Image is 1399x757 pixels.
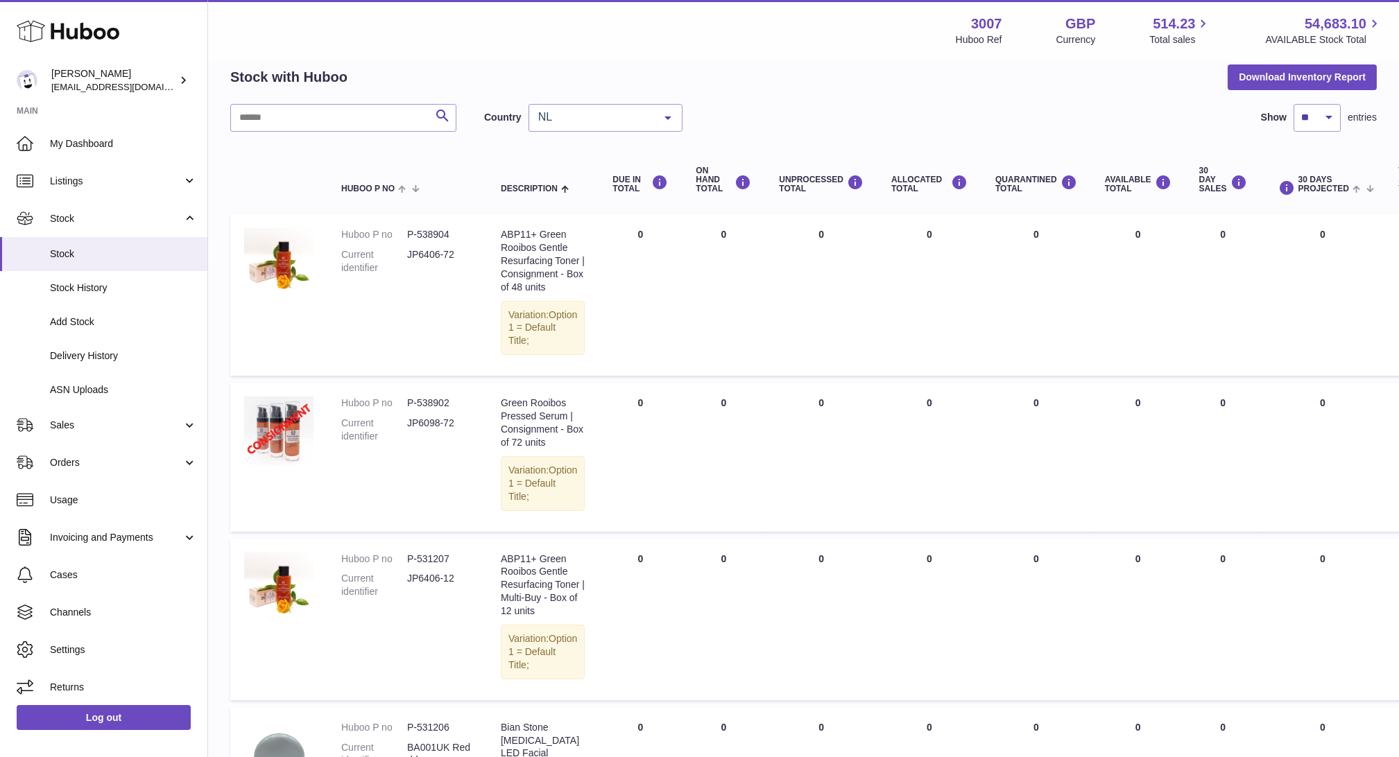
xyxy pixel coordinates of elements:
div: Green Rooibos Pressed Serum | Consignment - Box of 72 units [501,397,585,449]
span: Delivery History [50,349,197,363]
span: Huboo P no [341,184,395,193]
td: 0 [1091,214,1185,376]
dt: Huboo P no [341,552,407,566]
div: ALLOCATED Total [891,175,968,193]
span: Total sales [1149,33,1211,46]
a: Log out [17,705,191,730]
span: NL [535,110,654,124]
span: 54,683.10 [1305,15,1366,33]
dd: JP6406-72 [407,248,473,275]
td: 0 [877,383,981,531]
span: Cases [50,568,197,582]
span: Settings [50,643,197,656]
td: 0 [1091,539,1185,700]
img: bevmay@maysama.com [17,70,37,91]
td: 0 [877,214,981,376]
a: 514.23 Total sales [1149,15,1211,46]
button: Download Inventory Report [1228,64,1377,89]
div: ABP11+ Green Rooibos Gentle Resurfacing Toner | Consignment - Box of 48 units [501,228,585,293]
td: 0 [599,539,682,700]
span: Invoicing and Payments [50,531,182,544]
div: Variation: [501,301,585,356]
span: AVAILABLE Stock Total [1265,33,1382,46]
td: 0 [1261,214,1385,376]
div: ABP11+ Green Rooibos Gentle Resurfacing Toner | Multi-Buy - Box of 12 units [501,552,585,618]
td: 0 [765,539,877,700]
span: Orders [50,456,182,469]
img: product image [244,552,314,622]
td: 0 [765,214,877,376]
td: 0 [765,383,877,531]
div: Currency [1056,33,1096,46]
span: ASN Uploads [50,383,197,397]
span: Listings [50,175,182,188]
td: 0 [1091,383,1185,531]
td: 0 [682,383,765,531]
span: [EMAIL_ADDRESS][DOMAIN_NAME] [51,81,204,92]
td: 0 [877,539,981,700]
span: Stock History [50,281,197,295]
a: 54,683.10 AVAILABLE Stock Total [1265,15,1382,46]
span: 0 [1033,229,1039,240]
td: 0 [682,214,765,376]
td: 0 [1185,383,1261,531]
dt: Current identifier [341,572,407,598]
td: 0 [1185,539,1261,700]
div: 30 DAY SALES [1199,166,1247,194]
dt: Current identifier [341,417,407,443]
div: ON HAND Total [696,166,751,194]
div: Huboo Ref [956,33,1002,46]
span: Add Stock [50,315,197,329]
span: Returns [50,681,197,694]
span: Usage [50,494,197,507]
img: product image [244,397,314,466]
span: Stock [50,212,182,225]
span: Stock [50,247,197,261]
td: 0 [1185,214,1261,376]
td: 0 [599,383,682,531]
span: entries [1348,111,1377,124]
span: Sales [50,419,182,432]
div: UNPROCESSED Total [779,175,864,193]
span: Channels [50,606,197,619]
div: AVAILABLE Total [1105,175,1171,193]
span: 0 [1033,553,1039,564]
dt: Current identifier [341,248,407,275]
span: Option 1 = Default Title; [508,633,577,670]
span: 0 [1033,722,1039,733]
td: 0 [1261,539,1385,700]
dt: Huboo P no [341,228,407,241]
label: Country [484,111,522,124]
strong: GBP [1065,15,1095,33]
span: 514.23 [1153,15,1195,33]
dd: JP6406-12 [407,572,473,598]
dd: P-531206 [407,721,473,734]
dd: JP6098-72 [407,417,473,443]
div: [PERSON_NAME] [51,67,176,94]
span: Description [501,184,558,193]
img: product image [244,228,314,297]
span: Option 1 = Default Title; [508,309,577,347]
div: QUARANTINED Total [995,175,1077,193]
dd: P-538902 [407,397,473,410]
div: Variation: [501,625,585,679]
td: 0 [1261,383,1385,531]
dd: P-531207 [407,552,473,566]
div: DUE IN TOTAL [612,175,668,193]
dt: Huboo P no [341,397,407,410]
dt: Huboo P no [341,721,407,734]
span: 30 DAYS PROJECTED [1298,175,1349,193]
div: Variation: [501,456,585,511]
strong: 3007 [971,15,1002,33]
h2: Stock with Huboo [230,68,347,87]
span: My Dashboard [50,137,197,150]
dd: P-538904 [407,228,473,241]
td: 0 [599,214,682,376]
span: 0 [1033,397,1039,408]
label: Show [1261,111,1287,124]
td: 0 [682,539,765,700]
span: Option 1 = Default Title; [508,464,577,502]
